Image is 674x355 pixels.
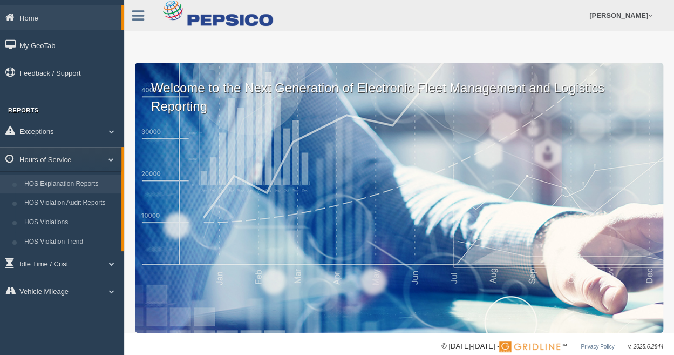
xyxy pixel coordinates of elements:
[135,63,663,115] p: Welcome to the Next Generation of Electronic Fleet Management and Logistics Reporting
[581,344,614,350] a: Privacy Policy
[19,175,121,194] a: HOS Explanation Reports
[628,344,663,350] span: v. 2025.6.2844
[19,193,121,213] a: HOS Violation Audit Reports
[441,341,663,352] div: © [DATE]-[DATE] - ™
[499,341,560,352] img: Gridline
[19,232,121,252] a: HOS Violation Trend
[19,213,121,232] a: HOS Violations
